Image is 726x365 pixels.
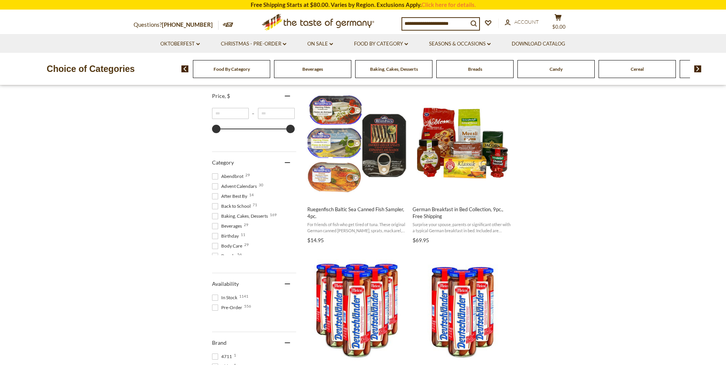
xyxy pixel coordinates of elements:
span: Pre-Order [212,304,245,311]
a: Beverages [302,66,323,72]
span: After Best By [212,193,250,200]
a: Ruegenfisch Baltic Sea Canned Fish Sampler, 4pc. [306,85,408,246]
a: Seasons & Occasions [429,40,491,48]
a: Candy [550,66,563,72]
a: Christmas - PRE-ORDER [221,40,286,48]
span: 556 [244,304,251,308]
span: Birthday [212,233,241,240]
span: Category [212,159,234,166]
img: Meica Deutschlaender Sausages, 6 bottles [306,259,408,360]
a: Download Catalog [512,40,565,48]
a: On Sale [307,40,333,48]
a: [PHONE_NUMBER] [162,21,213,28]
a: Food By Category [214,66,250,72]
span: In Stock [212,294,240,301]
input: Minimum value [212,108,249,119]
span: 71 [253,203,257,207]
span: 56 [237,253,242,256]
span: 1 [234,353,236,357]
span: Brand [212,339,227,346]
span: Baking, Cakes, Desserts [212,213,270,220]
span: 4711 [212,353,234,360]
span: Ruegenfisch Baltic Sea Canned Fish Sampler, 4pc. [307,206,406,220]
img: next arrow [694,65,702,72]
span: $14.95 [307,237,324,243]
span: 1141 [239,294,248,298]
span: Availability [212,280,239,287]
span: $69.95 [413,237,429,243]
button: $0.00 [547,14,570,33]
span: Body Care [212,243,245,249]
span: 29 [244,243,249,246]
span: 11 [241,233,245,236]
span: Price [212,93,230,99]
span: 169 [270,213,277,217]
a: Baking, Cakes, Desserts [370,66,418,72]
span: , $ [225,93,230,99]
span: Account [514,19,539,25]
a: Breads [468,66,482,72]
span: 29 [244,223,248,226]
span: 30 [259,183,263,187]
a: German Breakfast in Bed Collection, 9pc., Free Shipping [411,85,513,246]
p: Questions? [134,20,219,30]
span: Back to School [212,203,253,210]
a: Oktoberfest [160,40,200,48]
img: Ruegenfisch Baltic Sea Sampler [306,92,408,194]
span: Breads [212,253,238,259]
input: Maximum value [258,108,295,119]
a: Food By Category [354,40,408,48]
span: 29 [245,173,250,177]
a: Account [505,18,539,26]
span: – [249,111,258,116]
img: Special Offer! Meica Deutschlaender Sausages, 3 bottles [411,259,513,360]
span: German Breakfast in Bed Collection, 9pc., Free Shipping [413,206,512,220]
span: Advent Calendars [212,183,259,190]
a: Cereal [631,66,644,72]
span: Beverages [212,223,244,230]
span: Abendbrot [212,173,246,180]
span: Surprise your spouse, parents or significant other with a typical German breakfast in bed. Includ... [413,222,512,233]
span: $0.00 [552,24,566,30]
span: 14 [249,193,254,197]
span: For friends of fish who get tired of tuna. These original German canned [PERSON_NAME], sprats, ma... [307,222,406,233]
img: previous arrow [181,65,189,72]
a: Click here for details. [421,1,476,8]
